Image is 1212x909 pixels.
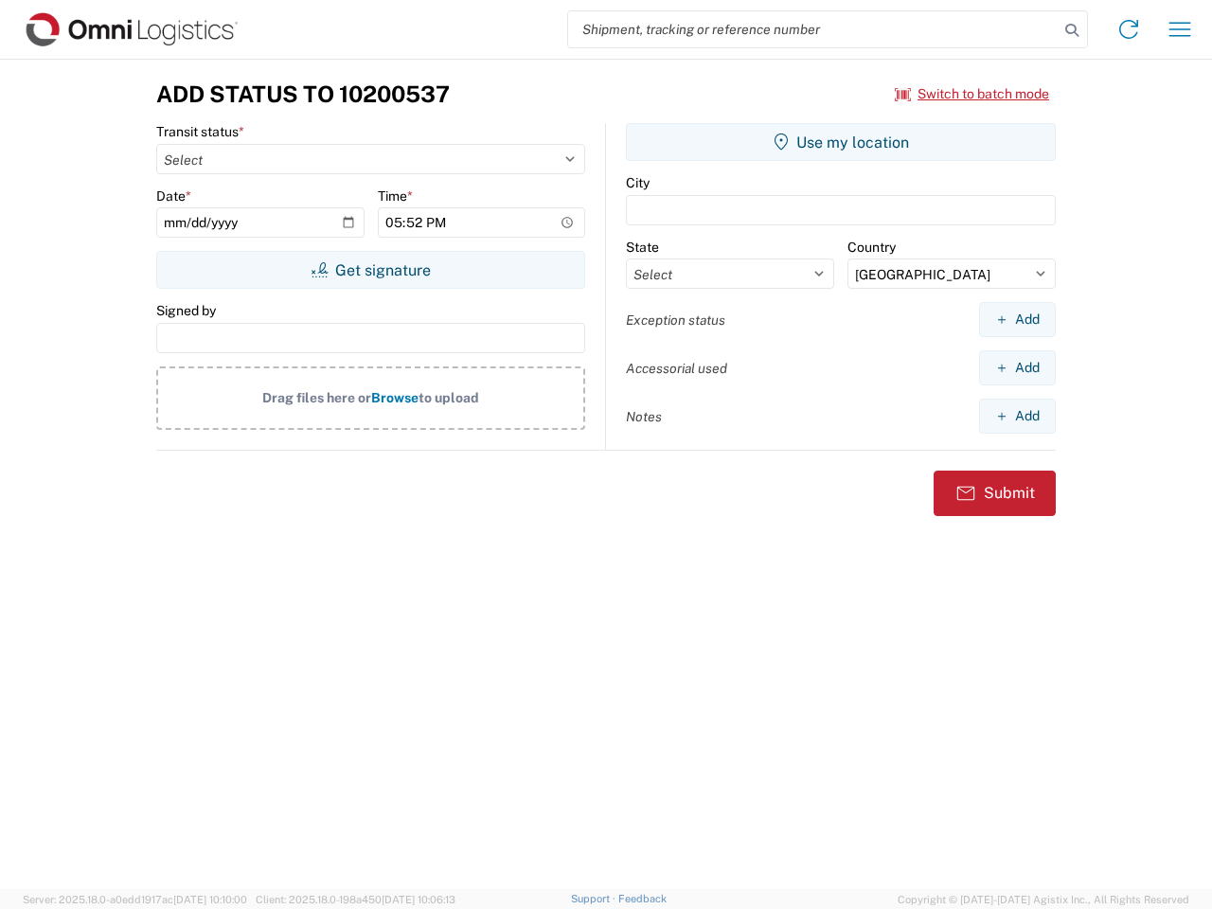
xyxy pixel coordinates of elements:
button: Use my location [626,123,1056,161]
label: Transit status [156,123,244,140]
span: [DATE] 10:10:00 [173,894,247,905]
span: Server: 2025.18.0-a0edd1917ac [23,894,247,905]
h3: Add Status to 10200537 [156,80,450,108]
button: Switch to batch mode [895,79,1049,110]
button: Add [979,399,1056,434]
label: City [626,174,650,191]
span: Copyright © [DATE]-[DATE] Agistix Inc., All Rights Reserved [898,891,1189,908]
label: Date [156,187,191,205]
label: State [626,239,659,256]
button: Add [979,350,1056,385]
input: Shipment, tracking or reference number [568,11,1059,47]
label: Accessorial used [626,360,727,377]
span: Drag files here or [262,390,371,405]
button: Get signature [156,251,585,289]
button: Submit [934,471,1056,516]
label: Time [378,187,413,205]
a: Feedback [618,893,667,904]
label: Exception status [626,312,725,329]
label: Notes [626,408,662,425]
a: Support [571,893,618,904]
span: [DATE] 10:06:13 [382,894,455,905]
label: Signed by [156,302,216,319]
span: to upload [419,390,479,405]
span: Browse [371,390,419,405]
button: Add [979,302,1056,337]
label: Country [847,239,896,256]
span: Client: 2025.18.0-198a450 [256,894,455,905]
